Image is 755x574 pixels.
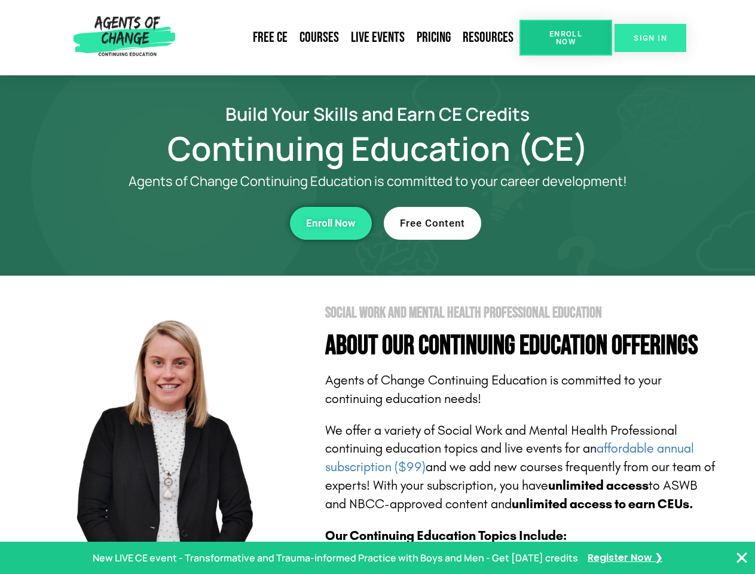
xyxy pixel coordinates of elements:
h2: Build Your Skills and Earn CE Credits [37,105,719,123]
a: Pricing [411,24,457,51]
a: Free Content [384,207,481,240]
b: unlimited access [548,478,649,493]
b: Our Continuing Education Topics Include: [325,528,567,544]
h1: Continuing Education (CE) [37,135,719,162]
a: SIGN IN [615,24,686,52]
p: New LIVE CE event - Transformative and Trauma-informed Practice with Boys and Men - Get [DATE] cr... [93,549,578,567]
a: Free CE [247,24,294,51]
span: Enroll Now [539,30,593,45]
b: unlimited access to earn CEUs. [512,496,693,512]
h2: Social Work and Mental Health Professional Education [325,306,719,320]
p: We offer a variety of Social Work and Mental Health Professional continuing education topics and ... [325,422,719,514]
h4: About Our Continuing Education Offerings [325,332,719,359]
a: Enroll Now [290,207,372,240]
a: Enroll Now [519,20,612,56]
a: Live Events [345,24,411,51]
p: Agents of Change Continuing Education is committed to your career development! [85,174,671,189]
a: Register Now ❯ [588,549,662,567]
a: Courses [294,24,345,51]
span: Enroll Now [306,218,356,228]
span: Free Content [400,218,465,228]
nav: Menu [180,24,519,51]
a: Resources [457,24,519,51]
button: Close Banner [735,551,749,565]
span: Agents of Change Continuing Education is committed to your continuing education needs! [325,373,662,407]
span: SIGN IN [634,34,667,42]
